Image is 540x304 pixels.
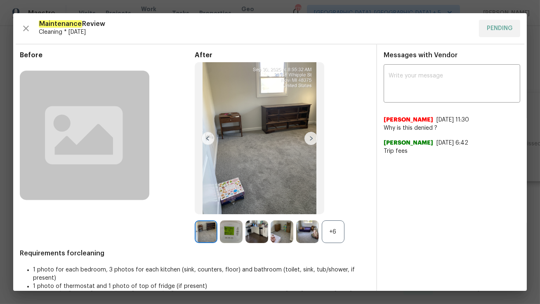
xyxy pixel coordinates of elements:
[304,132,318,145] img: right-chevron-button-url
[39,20,82,28] em: Maintenance
[384,124,520,132] span: Why is this denied ?
[384,139,433,147] span: [PERSON_NAME]
[20,249,370,257] span: Requirements for cleaning
[39,28,472,36] span: Cleaning * [DATE]
[195,51,370,59] span: After
[384,52,457,58] span: Messages with Vendor
[33,266,370,282] li: 1 photo for each bedroom, 3 photos for each kitchen (sink, counters, floor) and bathroom (toilet,...
[39,20,472,28] span: Review
[33,282,370,290] li: 1 photo of thermostat and 1 photo of top of fridge (if present)
[384,147,520,155] span: Trip fees
[436,117,469,123] span: [DATE] 11:30
[322,220,344,243] div: +6
[436,140,468,146] span: [DATE] 6:42
[20,51,195,59] span: Before
[384,116,433,124] span: [PERSON_NAME]
[201,132,215,145] img: left-chevron-button-url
